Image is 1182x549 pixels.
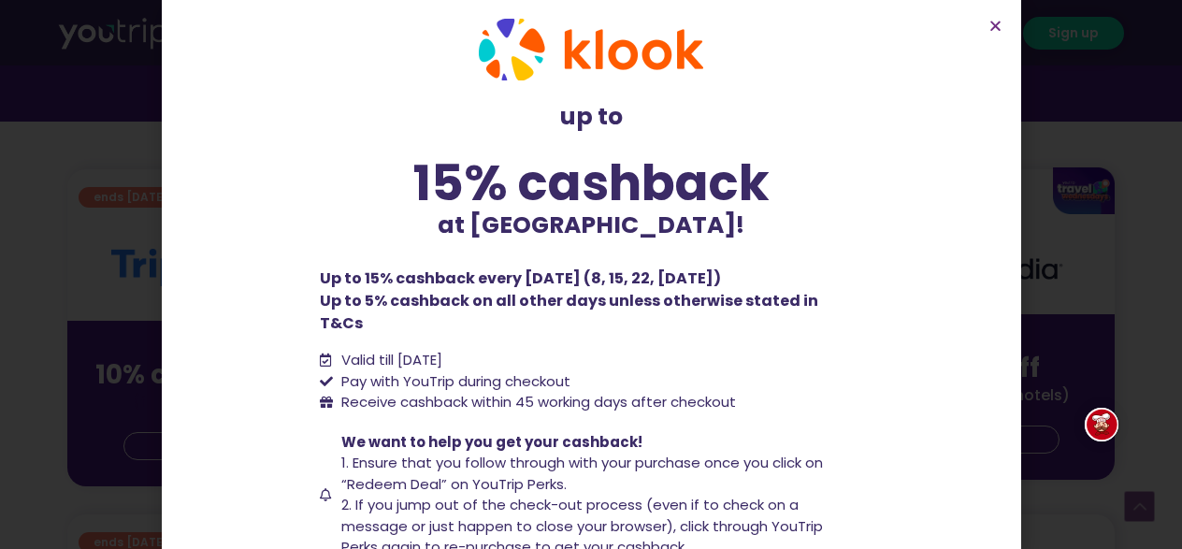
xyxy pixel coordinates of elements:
[341,432,642,452] span: We want to help you get your cashback!
[341,453,823,494] span: 1. Ensure that you follow through with your purchase once you click on “Redeem Deal” on YouTrip P...
[337,371,570,393] span: Pay with YouTrip during checkout
[320,208,862,243] p: at [GEOGRAPHIC_DATA]!
[337,350,442,371] span: Valid till [DATE]
[337,392,736,413] span: Receive cashback within 45 working days after checkout
[988,19,1002,33] a: Close
[1086,409,1117,441] img: svg%3E%0A
[1086,409,1117,441] img: svg+xml,%3Csvg%20width%3D%2234%22%20height%3D%2234%22%20viewBox%3D%220%200%2034%2034%22%20fill%3D...
[320,267,862,335] p: Up to 15% cashback every [DATE] (8, 15, 22, [DATE]) Up to 5% cashback on all other days unless ot...
[320,99,862,135] p: up to
[320,158,862,208] div: 15% cashback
